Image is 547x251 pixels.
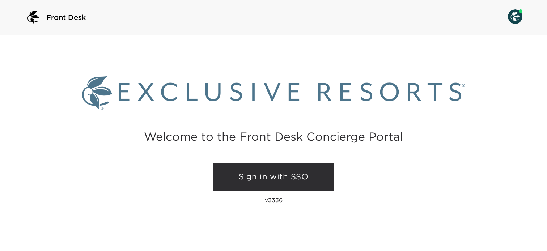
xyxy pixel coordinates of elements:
span: Front Desk [46,12,86,22]
img: logo [25,9,42,26]
p: v3336 [265,196,283,204]
h2: Welcome to the Front Desk Concierge Portal [144,131,403,142]
img: Exclusive Resorts logo [82,76,465,110]
a: Sign in with SSO [213,163,334,191]
img: User [508,9,522,24]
